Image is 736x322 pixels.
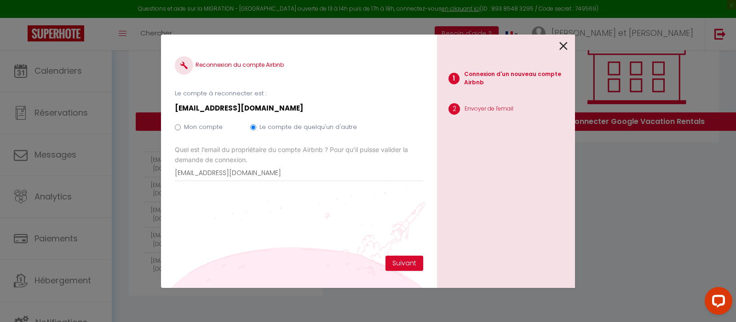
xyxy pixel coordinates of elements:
p: Connexion d'un nouveau compte Airbnb [464,70,575,88]
span: 2 [448,103,460,115]
p: Envoyer de l'email [465,105,513,113]
p: [EMAIL_ADDRESS][DOMAIN_NAME] [175,103,423,114]
span: 1 [448,73,460,84]
label: Quel est l’email du propriétaire du compte Airbnb ? Pour qu’il puisse valider la demande de conne... [175,145,423,165]
label: Mon compte [184,123,223,132]
iframe: LiveChat chat widget [697,283,736,322]
button: Suivant [385,256,423,271]
label: Le compte de quelqu'un d'autre [259,123,357,132]
p: Le compte à reconnecter est : [175,89,423,98]
h4: Reconnexion du compte Airbnb [175,56,423,75]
